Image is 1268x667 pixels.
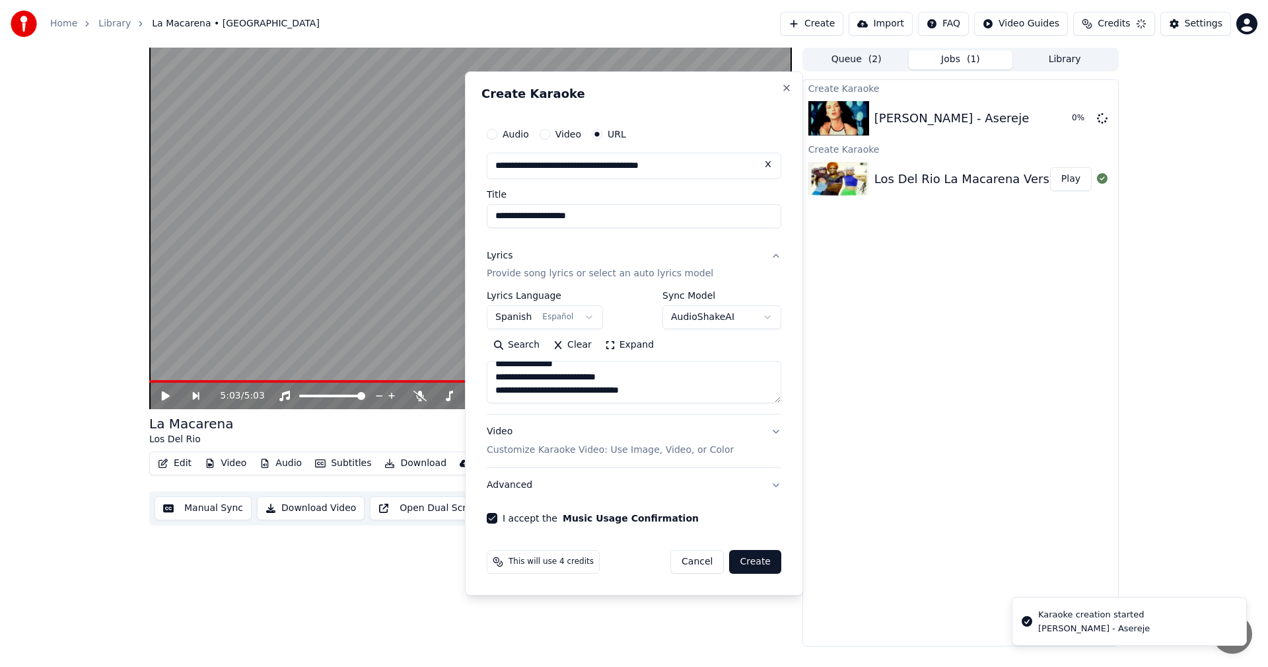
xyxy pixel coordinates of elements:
[503,130,529,139] label: Audio
[487,292,603,301] label: Lyrics Language
[481,88,787,100] h2: Create Karaoke
[487,444,734,457] p: Customize Karaoke Video: Use Image, Video, or Color
[487,249,512,262] div: Lyrics
[509,557,594,567] span: This will use 4 credits
[487,335,546,356] button: Search
[563,514,699,523] button: I accept the
[487,268,713,281] p: Provide song lyrics or select an auto lyrics model
[598,335,660,356] button: Expand
[487,190,781,199] label: Title
[670,550,724,574] button: Cancel
[546,335,598,356] button: Clear
[487,468,781,502] button: Advanced
[487,292,781,414] div: LyricsProvide song lyrics or select an auto lyrics model
[729,550,781,574] button: Create
[608,130,626,139] label: URL
[487,426,734,457] div: Video
[487,415,781,468] button: VideoCustomize Karaoke Video: Use Image, Video, or Color
[487,239,781,292] button: LyricsProvide song lyrics or select an auto lyrics model
[555,130,581,139] label: Video
[662,292,781,301] label: Sync Model
[503,514,699,523] label: I accept the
